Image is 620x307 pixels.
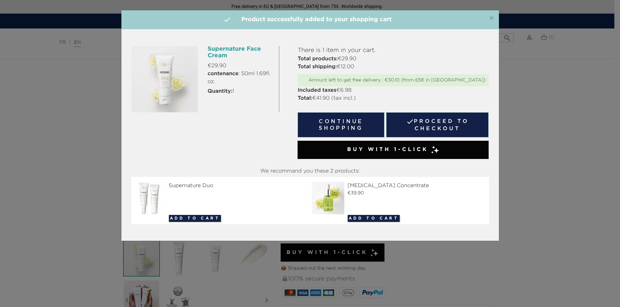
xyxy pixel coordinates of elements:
[298,64,337,70] strong: Total shipping:
[298,63,489,71] p: €12.00
[312,182,347,214] img: Hyaluronic Acid Concentrate
[208,62,274,70] p: €29.90
[208,71,239,77] strong: contenance
[298,46,489,55] p: There is 1 item in your cart.
[301,77,485,83] div: Amount left to get free delivery : €30.10 (from 65€ in [GEOGRAPHIC_DATA])
[298,56,338,62] strong: Total products:
[312,182,487,190] div: [MEDICAL_DATA] Concentrate
[208,89,233,94] strong: Quantity:
[298,96,312,101] strong: Total:
[298,112,384,137] button: Continue shopping
[169,215,221,222] button: Add to cart
[298,94,489,102] p: €41.90 (tax incl.)
[298,86,489,94] p: €6.98
[298,88,336,93] strong: Included taxes
[208,70,274,86] span: : 50ml 1.69fl. oz.
[489,15,494,23] span: ×
[312,190,487,197] div: €39.90
[348,215,400,222] button: Add to cart
[298,55,489,63] p: €29.90
[131,166,489,177] div: We recommand you these 2 products:
[489,15,494,23] button: Close
[223,16,231,24] i: 
[126,15,494,24] h4: Product successfully added to your shopping cart
[386,112,489,137] a: Proceed to checkout
[133,182,168,214] img: Supernature Duo
[208,87,274,95] p: 1
[133,182,309,190] div: Supernature Duo
[208,46,274,59] h6: Supernature Face Cream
